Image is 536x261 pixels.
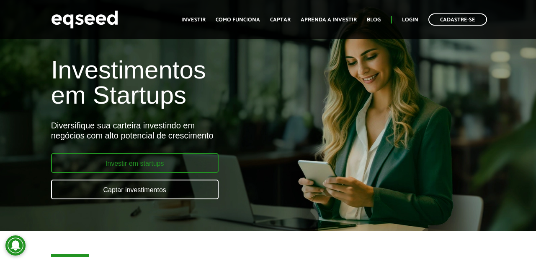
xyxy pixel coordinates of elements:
a: Cadastre-se [428,13,487,26]
a: Blog [367,17,381,23]
img: EqSeed [51,8,118,31]
a: Investir em startups [51,153,219,173]
a: Login [402,17,418,23]
a: Investir [181,17,206,23]
a: Aprenda a investir [301,17,357,23]
div: Diversifique sua carteira investindo em negócios com alto potencial de crescimento [51,120,307,141]
a: Captar [270,17,291,23]
a: Como funciona [216,17,260,23]
h1: Investimentos em Startups [51,57,307,108]
a: Captar investimentos [51,180,219,199]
